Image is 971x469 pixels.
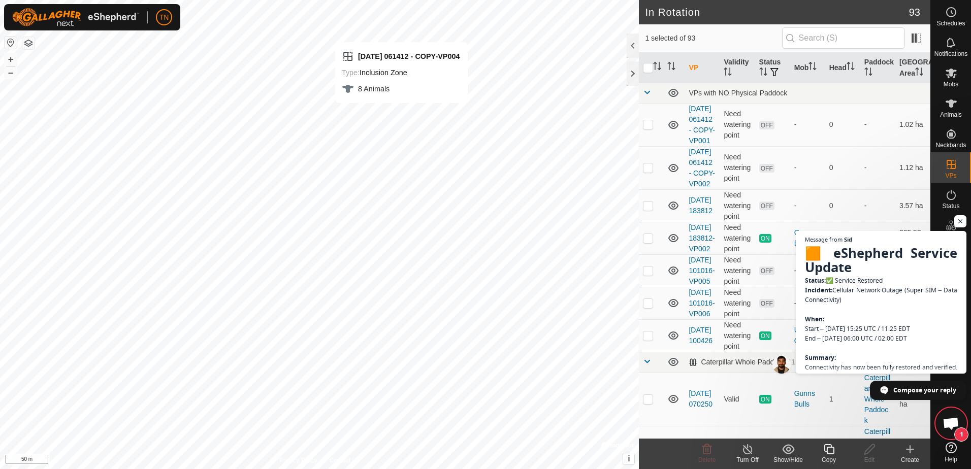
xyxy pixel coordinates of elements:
span: OFF [759,121,774,129]
td: Valid [720,372,755,426]
span: OFF [759,164,774,173]
span: 1 selected of 93 [645,33,782,44]
span: VPs [945,173,956,179]
td: Need watering point [720,146,755,189]
div: - [794,298,821,309]
a: Help [931,438,971,466]
p-sorticon: Activate to sort [667,63,675,72]
div: Create [890,455,930,464]
a: Contact Us [330,456,360,465]
span: Mobs [944,81,958,87]
span: ✅ Service Restored Cellular Network Outage (Super SIM – Data Connectivity) Start – [DATE] 15:25 U... [805,245,957,468]
p-sorticon: Activate to sort [653,63,661,72]
td: 1.12 ha [895,146,930,189]
td: - [860,146,895,189]
td: 0 [825,189,860,222]
th: [GEOGRAPHIC_DATA] Area [895,53,930,83]
p-sorticon: Activate to sort [759,69,767,77]
span: ON [759,395,771,404]
div: - [794,200,821,211]
th: Status [755,53,790,83]
span: Neckbands [935,142,966,148]
span: 1 [954,427,968,442]
a: [DATE] 100426 [689,326,713,345]
span: OFF [759,299,774,308]
img: Gallagher Logo [12,8,139,26]
button: – [5,66,17,79]
span: Delete [698,456,716,463]
div: U8 Bull Gunns [794,325,821,346]
input: Search (S) [782,27,905,49]
div: Show/Hide [768,455,808,464]
div: 8 Animals [342,83,460,95]
span: Compose your reply [893,381,956,399]
a: Privacy Policy [279,456,317,465]
span: Schedules [936,20,965,26]
a: [DATE] 070250-VP001 [689,438,715,467]
td: 205.58 ha [895,222,930,254]
th: Validity [720,53,755,83]
div: [DATE] 061412 - COPY-VP004 [342,50,460,62]
button: Map Layers [22,37,35,49]
div: Gunns Bulls [794,227,821,249]
td: Need watering point [720,254,755,287]
span: TN [159,12,169,23]
td: - [860,103,895,146]
span: Notifications [934,51,967,57]
span: OFF [759,202,774,210]
span: 93 [909,5,920,20]
div: - [794,265,821,276]
button: + [5,53,17,65]
td: 0 [825,146,860,189]
div: Copy [808,455,849,464]
div: Edit [849,455,890,464]
td: - [860,222,895,254]
button: i [623,453,634,464]
div: Gunns Bulls [794,388,821,410]
h2: In Rotation [645,6,909,18]
td: 1 [825,222,860,254]
td: 0 [825,103,860,146]
span: Message from [805,237,843,242]
div: Open chat [936,408,966,439]
td: Need watering point [720,222,755,254]
a: [DATE] 061412 - COPY-VP001 [689,105,715,145]
p-sorticon: Activate to sort [808,63,817,72]
p-sorticon: Activate to sort [915,69,923,77]
a: [DATE] 183812-VP002 [689,223,715,253]
td: Need watering point [720,319,755,352]
td: 1.02 ha [895,103,930,146]
td: Need watering point [720,189,755,222]
td: 3.57 ha [895,189,930,222]
th: Paddock [860,53,895,83]
td: - [860,189,895,222]
div: Inclusion Zone [342,66,460,79]
th: Mob [790,53,825,83]
th: VP [685,53,720,83]
span: ON [759,234,771,243]
div: Caterpillar Whole Paddock [689,358,821,366]
a: Caterpillar Whole Paddock [864,374,890,424]
div: VPs with NO Physical Paddock [689,89,926,97]
span: Animals [940,112,962,118]
span: i [628,454,630,463]
p-sorticon: Activate to sort [847,63,855,72]
a: [DATE] 101016-VP006 [689,288,715,318]
th: Head [825,53,860,83]
span: Sid [844,237,852,242]
td: Need watering point [720,287,755,319]
td: Need watering point [720,103,755,146]
span: ON [759,331,771,340]
p-sorticon: Activate to sort [724,69,732,77]
p-sorticon: Activate to sort [864,69,872,77]
button: Reset Map [5,37,17,49]
label: Type: [342,69,360,77]
span: Help [945,456,957,462]
div: Turn Off [727,455,768,464]
a: [DATE] 101016-VP005 [689,256,715,285]
a: [DATE] 183812 [689,196,713,215]
a: [DATE] 061412 - COPY-VP002 [689,148,715,188]
div: - [794,119,821,130]
span: OFF [759,266,774,275]
div: - [794,162,821,173]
